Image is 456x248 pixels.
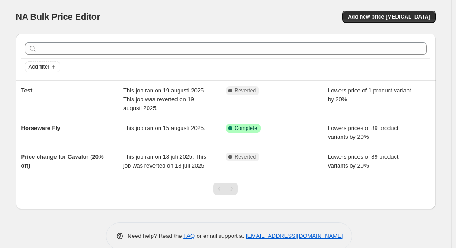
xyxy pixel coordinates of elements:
button: Add new price [MEDICAL_DATA] [342,11,435,23]
span: Reverted [235,153,256,160]
span: or email support at [195,233,246,239]
span: This job ran on 18 juli 2025. This job was reverted on 18 juli 2025. [123,153,206,169]
span: Reverted [235,87,256,94]
span: Complete [235,125,257,132]
button: Add filter [25,61,60,72]
a: FAQ [183,233,195,239]
span: Need help? Read the [128,233,184,239]
span: Horseware Fly [21,125,61,131]
span: Lowers price of 1 product variant by 20% [328,87,411,103]
nav: Pagination [213,183,238,195]
span: Add filter [29,63,49,70]
span: Test [21,87,33,94]
span: Add new price [MEDICAL_DATA] [348,13,430,20]
span: Lowers prices of 89 product variants by 20% [328,125,399,140]
span: This job ran on 15 augusti 2025. [123,125,205,131]
span: This job ran on 19 augusti 2025. This job was reverted on 19 augusti 2025. [123,87,205,111]
a: [EMAIL_ADDRESS][DOMAIN_NAME] [246,233,343,239]
span: Lowers prices of 89 product variants by 20% [328,153,399,169]
span: Price change for Cavalor (20% off) [21,153,104,169]
span: NA Bulk Price Editor [16,12,100,22]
